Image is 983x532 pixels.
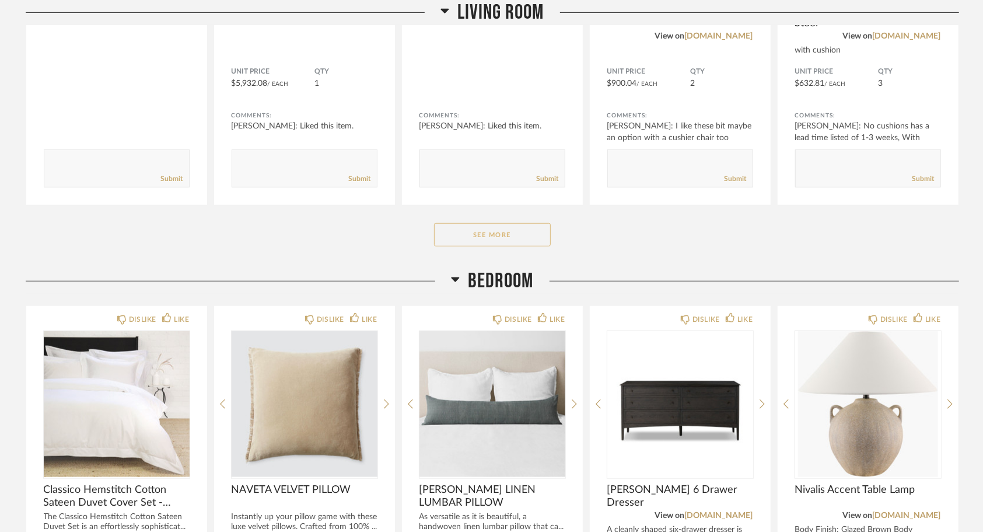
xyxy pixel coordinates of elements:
div: Comments: [232,110,377,121]
span: 2 [691,79,695,88]
div: LIKE [737,314,753,325]
span: [PERSON_NAME] LINEN LUMBAR PILLOW [419,484,565,509]
img: undefined [44,331,190,477]
span: $632.81 [795,79,825,88]
span: $5,932.08 [232,79,268,88]
a: Submit [349,174,371,184]
span: $900.04 [607,79,637,88]
span: Unit Price [232,67,315,77]
a: [DOMAIN_NAME] [873,32,941,40]
span: [PERSON_NAME] 6 Drawer Dresser [607,484,753,509]
img: undefined [232,331,377,477]
span: Nivalis Accent Table Lamp [795,484,941,496]
span: Unit Price [795,67,879,77]
span: NAVETA VELVET PILLOW [232,484,377,496]
div: Instantly up your pillow game with these luxe velvet pillows. Crafted from 100% ... [232,512,377,532]
span: View on [843,32,873,40]
div: LIKE [174,314,189,325]
img: undefined [419,331,565,477]
div: [PERSON_NAME]: I like these bit maybe an option with a cushier chair too [607,120,753,144]
span: View on [843,512,873,520]
div: [PERSON_NAME]: Liked this item. [419,120,565,132]
span: / Each [825,81,846,87]
a: Submit [912,174,935,184]
span: Bedroom [468,269,534,294]
span: QTY [315,67,377,77]
span: View on [655,32,685,40]
button: See More [434,223,551,246]
span: 1 [315,79,320,88]
a: Submit [537,174,559,184]
img: undefined [607,331,753,477]
img: undefined [795,331,941,477]
span: / Each [268,81,289,87]
div: DISLIKE [692,314,720,325]
div: DISLIKE [505,314,532,325]
div: LIKE [550,314,565,325]
span: 3 [879,79,883,88]
span: QTY [691,67,753,77]
div: [PERSON_NAME]: Liked this item. [232,120,377,132]
span: View on [655,512,685,520]
div: LIKE [362,314,377,325]
a: Submit [161,174,183,184]
div: with cushion [795,46,941,55]
div: Comments: [607,110,753,121]
div: The Classico Hemstitch Cotton Sateen Duvet Set is an effortlessly sophisticat... [44,512,190,532]
span: Classico Hemstitch Cotton Sateen Duvet Cover Set - White [44,484,190,509]
div: As versatile as it is beautiful, a handwoven linen lumbar pillow that ca... [419,512,565,532]
span: / Each [637,81,658,87]
div: DISLIKE [129,314,156,325]
a: [DOMAIN_NAME] [685,32,753,40]
a: [DOMAIN_NAME] [873,512,941,520]
div: DISLIKE [317,314,344,325]
div: LIKE [925,314,940,325]
a: [DOMAIN_NAME] [685,512,753,520]
div: Comments: [419,110,565,121]
div: [PERSON_NAME]: No cushions has a lead time listed of 1-3 weeks, With cushion... [795,120,941,155]
span: QTY [879,67,941,77]
div: DISLIKE [880,314,908,325]
a: Submit [725,174,747,184]
span: Unit Price [607,67,691,77]
div: Comments: [795,110,941,121]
